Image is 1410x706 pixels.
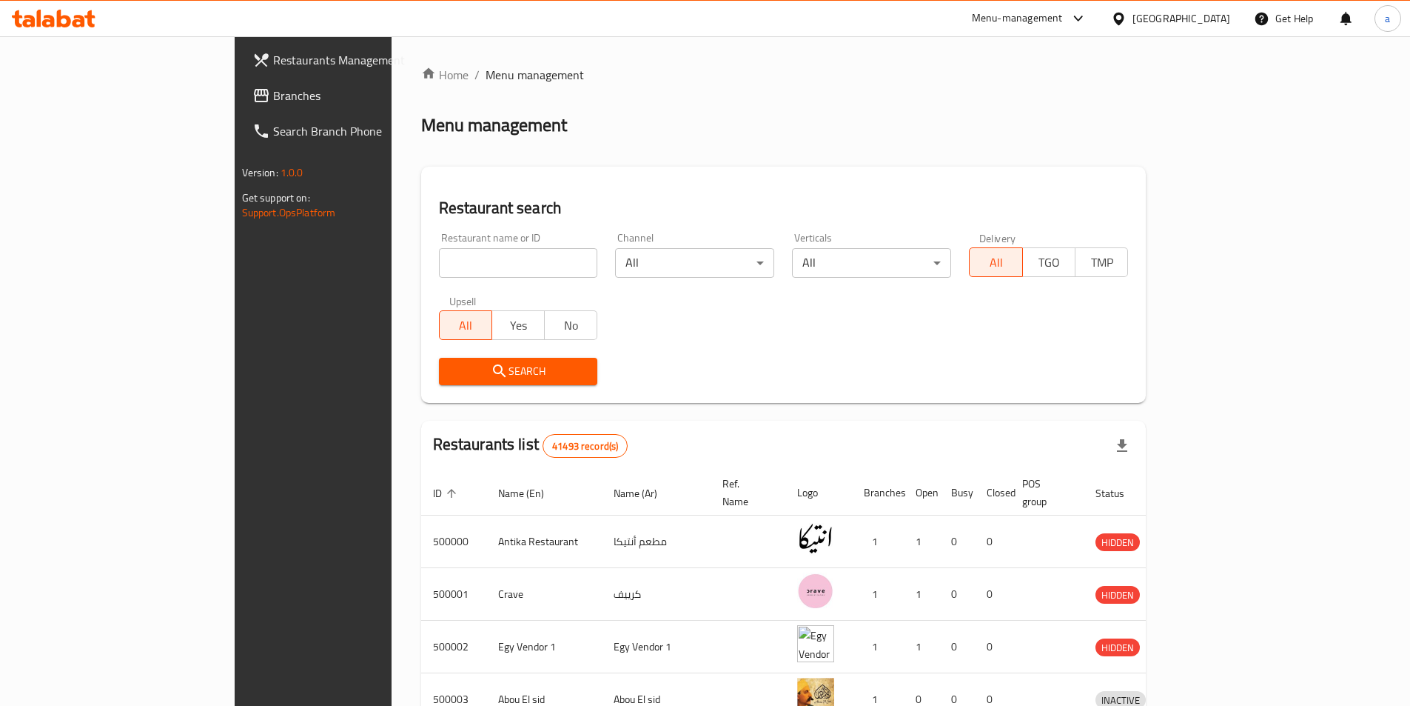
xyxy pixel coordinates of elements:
[797,625,834,662] img: Egy Vendor 1
[241,42,470,78] a: Restaurants Management
[242,163,278,182] span: Version:
[1022,247,1075,277] button: TGO
[722,475,768,510] span: Ref. Name
[852,621,904,673] td: 1
[544,310,597,340] button: No
[1095,533,1140,551] div: HIDDEN
[498,315,539,336] span: Yes
[486,66,584,84] span: Menu management
[939,470,975,516] th: Busy
[976,252,1016,273] span: All
[421,113,567,137] h2: Menu management
[792,248,951,278] div: All
[1022,475,1066,510] span: POS group
[785,470,852,516] th: Logo
[972,10,1063,27] div: Menu-management
[486,621,602,673] td: Egy Vendor 1
[486,568,602,621] td: Crave
[1029,252,1070,273] span: TGO
[797,573,834,610] img: Crave
[904,470,939,516] th: Open
[273,87,458,104] span: Branches
[551,315,591,336] span: No
[439,310,492,340] button: All
[421,66,1147,84] nav: breadcrumb
[1095,534,1140,551] span: HIDDEN
[939,516,975,568] td: 0
[433,433,628,458] h2: Restaurants list
[242,203,336,222] a: Support.OpsPlatform
[852,470,904,516] th: Branches
[491,310,545,340] button: Yes
[1095,587,1140,604] span: HIDDEN
[439,358,598,385] button: Search
[979,233,1016,243] label: Delivery
[439,197,1129,219] h2: Restaurant search
[975,470,1010,516] th: Closed
[242,188,310,207] span: Get support on:
[852,516,904,568] td: 1
[241,113,470,149] a: Search Branch Phone
[1081,252,1122,273] span: TMP
[975,516,1010,568] td: 0
[1095,639,1140,656] span: HIDDEN
[273,51,458,69] span: Restaurants Management
[904,568,939,621] td: 1
[1104,428,1140,464] div: Export file
[602,621,711,673] td: Egy Vendor 1
[1075,247,1128,277] button: TMP
[1095,639,1140,656] div: HIDDEN
[614,484,677,502] span: Name (Ar)
[486,516,602,568] td: Antika Restaurant
[439,248,598,278] input: Search for restaurant name or ID..
[451,362,586,381] span: Search
[449,296,477,306] label: Upsell
[939,621,975,673] td: 0
[904,516,939,568] td: 1
[433,484,461,502] span: ID
[975,621,1010,673] td: 0
[273,122,458,140] span: Search Branch Phone
[602,516,711,568] td: مطعم أنتيكا
[241,78,470,113] a: Branches
[975,568,1010,621] td: 0
[1132,10,1230,27] div: [GEOGRAPHIC_DATA]
[281,163,303,182] span: 1.0.0
[1095,484,1144,502] span: Status
[543,434,628,458] div: Total records count
[852,568,904,621] td: 1
[797,520,834,557] img: Antika Restaurant
[969,247,1022,277] button: All
[939,568,975,621] td: 0
[446,315,486,336] span: All
[602,568,711,621] td: كرييف
[615,248,774,278] div: All
[498,484,563,502] span: Name (En)
[904,621,939,673] td: 1
[543,439,627,453] span: 41493 record(s)
[474,66,480,84] li: /
[1385,10,1390,27] span: a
